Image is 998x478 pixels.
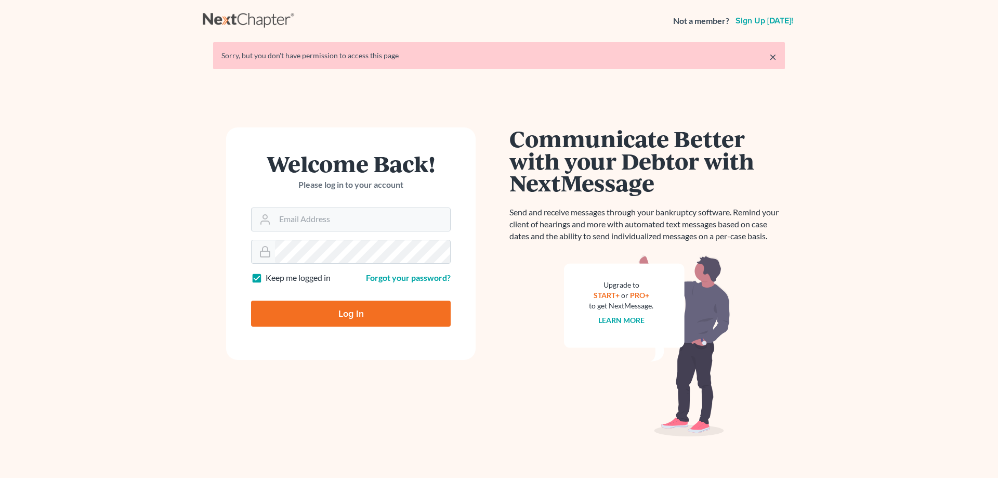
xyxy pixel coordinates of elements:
h1: Communicate Better with your Debtor with NextMessage [509,127,785,194]
img: nextmessage_bg-59042aed3d76b12b5cd301f8e5b87938c9018125f34e5fa2b7a6b67550977c72.svg [564,255,730,437]
p: Please log in to your account [251,179,451,191]
strong: Not a member? [673,15,729,27]
div: to get NextMessage. [589,301,653,311]
p: Send and receive messages through your bankruptcy software. Remind your client of hearings and mo... [509,206,785,242]
input: Email Address [275,208,450,231]
div: Sorry, but you don't have permission to access this page [221,50,777,61]
input: Log In [251,301,451,327]
span: or [621,291,628,300]
a: × [769,50,777,63]
h1: Welcome Back! [251,152,451,175]
a: Forgot your password? [366,273,451,282]
div: Upgrade to [589,280,653,290]
a: START+ [594,291,620,300]
a: PRO+ [630,291,649,300]
a: Sign up [DATE]! [733,17,795,25]
label: Keep me logged in [266,272,331,284]
a: Learn more [598,316,645,325]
